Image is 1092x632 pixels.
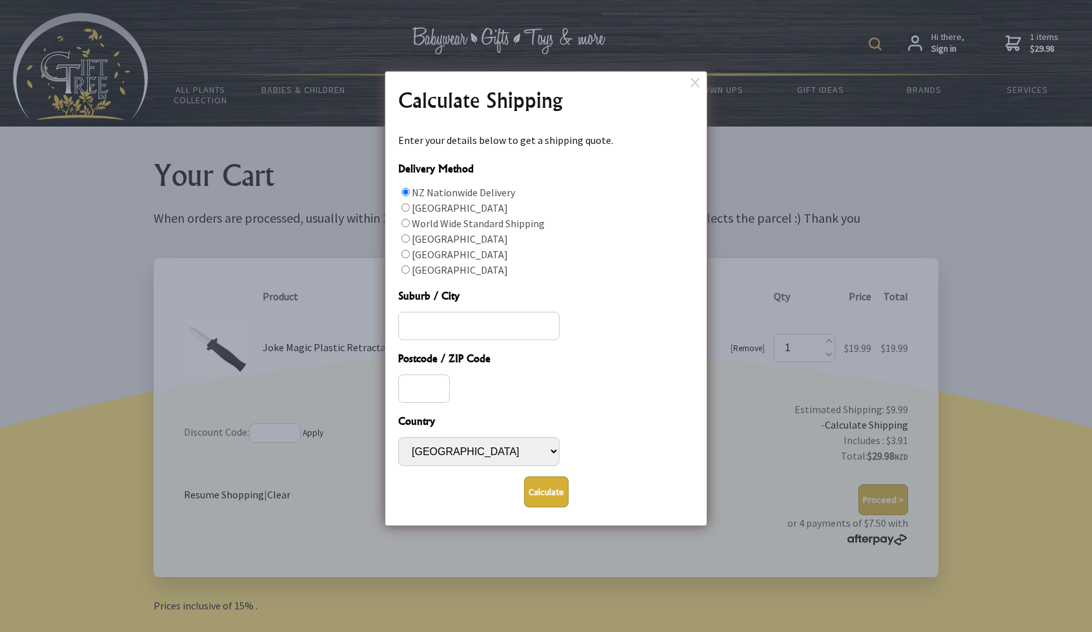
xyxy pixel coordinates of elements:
[412,201,508,214] label: [GEOGRAPHIC_DATA]
[412,217,545,230] label: World Wide Standard Shipping
[412,263,508,276] label: [GEOGRAPHIC_DATA]
[412,186,515,199] label: NZ Nationwide Delivery
[401,234,410,243] input: Delivery Method
[398,85,694,116] h2: Calculate Shipping
[524,476,569,507] button: Calculate
[398,288,694,307] span: Suburb / City
[401,188,410,196] input: Delivery Method
[412,232,508,245] label: [GEOGRAPHIC_DATA]
[398,437,560,466] select: Country
[401,203,410,212] input: Delivery Method
[398,132,694,148] p: Enter your details below to get a shipping quote.
[412,248,508,261] label: [GEOGRAPHIC_DATA]
[398,312,560,340] input: Suburb / City
[398,161,694,179] span: Delivery Method
[401,250,410,258] input: Delivery Method
[401,265,410,274] input: Delivery Method
[401,219,410,227] input: Delivery Method
[398,413,694,432] span: Country
[398,351,694,369] span: Postcode / ZIP Code
[398,374,450,403] input: Postcode / ZIP Code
